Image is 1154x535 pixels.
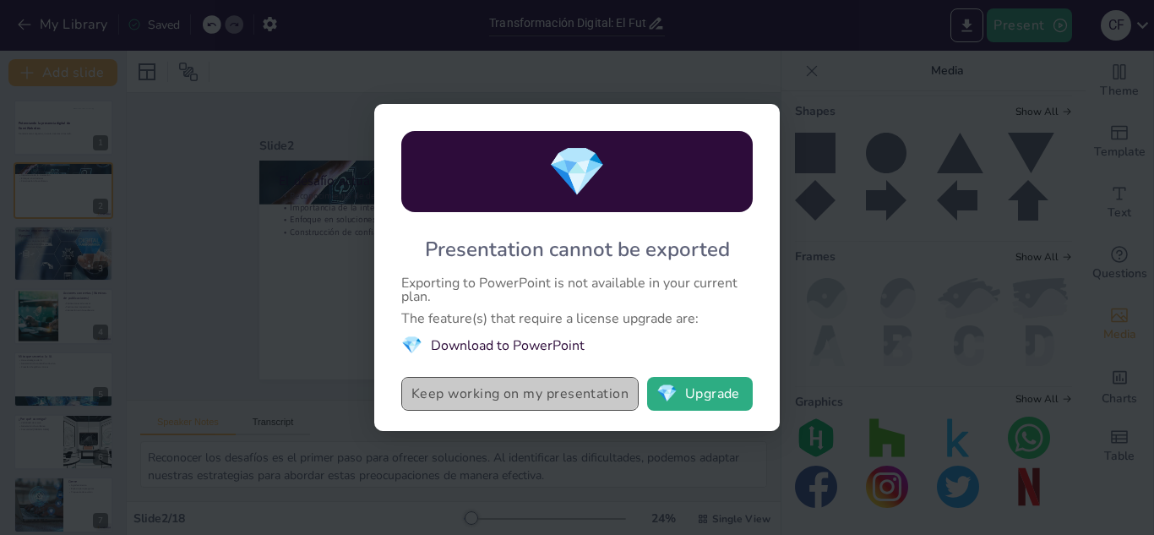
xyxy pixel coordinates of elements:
[647,377,753,411] button: diamondUpgrade
[401,334,753,357] li: Download to PowerPoint
[401,276,753,303] div: Exporting to PowerPoint is not available in your current plan.
[401,334,422,357] span: diamond
[425,236,730,263] div: Presentation cannot be exported
[547,139,607,205] span: diamond
[401,377,639,411] button: Keep working on my presentation
[401,312,753,325] div: The feature(s) that require a license upgrade are:
[656,385,678,402] span: diamond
